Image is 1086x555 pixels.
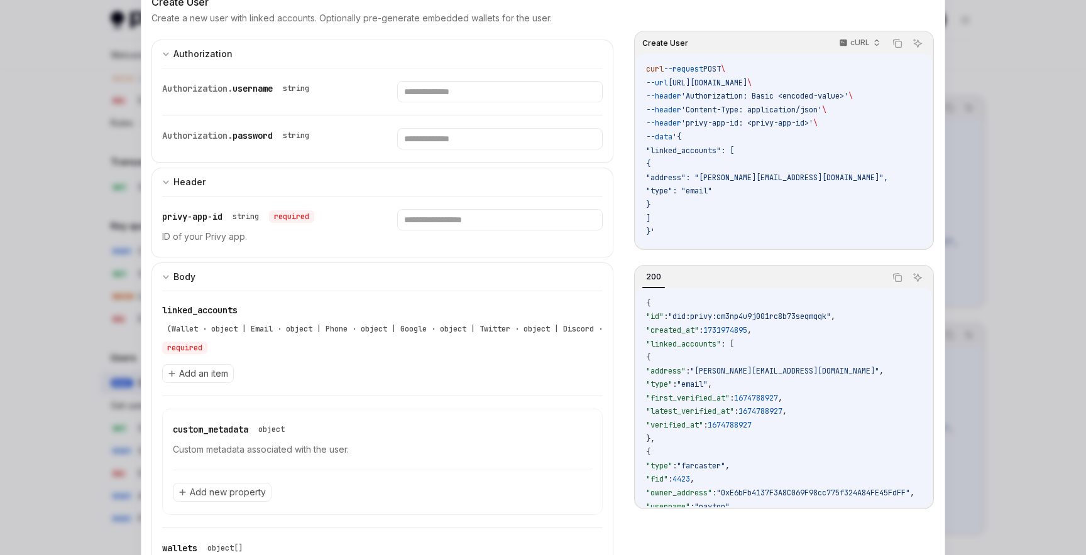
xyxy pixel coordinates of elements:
span: : [730,393,734,403]
span: 4423 [672,474,690,484]
span: [URL][DOMAIN_NAME] [668,78,747,88]
span: { [646,352,650,362]
span: , [730,502,734,512]
span: : [712,488,716,498]
span: { [646,159,650,169]
span: 1674788927 [708,420,752,430]
div: Authorization [173,46,233,62]
span: "0xE6bFb4137F3A8C069F98cc775f324A84FE45FdFF" [716,488,910,498]
span: 'Authorization: Basic <encoded-value>' [681,91,848,101]
span: 1731974895 [703,325,747,335]
span: }' [646,227,655,237]
span: \ [848,91,853,101]
span: privy-app-id [162,211,222,222]
span: , [879,366,884,376]
button: Ask AI [909,269,926,286]
span: wallets [162,542,197,554]
span: "did:privy:cm3np4u9j001rc8b73seqmqqk" [668,311,831,321]
span: \ [813,118,818,128]
div: Body [173,269,195,284]
span: custom_metadata [173,424,248,435]
span: \ [721,64,725,74]
span: 1674788927 [734,393,778,403]
span: : [734,406,738,416]
span: --request [664,64,703,74]
span: "fid" [646,474,668,484]
span: POST [703,64,721,74]
p: ID of your Privy app. [162,229,367,244]
div: required [269,210,314,223]
div: custom_metadata [173,422,290,437]
span: Create User [642,38,688,48]
p: Custom metadata associated with the user. [173,442,592,457]
span: 'Content-Type: application/json' [681,105,822,115]
div: 200 [642,269,665,284]
span: , [910,488,914,498]
span: linked_accounts [162,304,238,316]
span: "id" [646,311,664,321]
span: , [747,325,752,335]
span: "first_verified_at" [646,393,730,403]
span: , [831,311,835,321]
span: --header [646,105,681,115]
button: expand input section [151,168,613,196]
span: "address": "[PERSON_NAME][EMAIL_ADDRESS][DOMAIN_NAME]", [646,173,888,183]
span: --header [646,118,681,128]
span: 1674788927 [738,406,782,416]
span: "payton" [694,502,730,512]
button: Copy the contents from the code block [889,269,906,286]
span: "farcaster" [677,461,725,471]
span: } [646,200,650,210]
button: expand input section [151,40,613,68]
button: cURL [832,33,886,54]
span: Add an item [179,367,228,380]
span: --data [646,132,672,142]
span: --header [646,91,681,101]
button: Add new property [173,483,271,502]
span: , [725,461,730,471]
span: "type": "email" [646,186,712,196]
span: \ [747,78,752,88]
span: Authorization. [162,83,233,94]
span: username [233,83,273,94]
span: }, [646,434,655,444]
span: : [ [721,339,734,349]
span: --url [646,78,668,88]
span: , [778,393,782,403]
span: : [690,502,694,512]
span: { [646,447,650,457]
span: "owner_address" [646,488,712,498]
div: required [162,342,207,354]
span: ] [646,213,650,224]
span: password [233,130,273,141]
span: 'privy-app-id: <privy-app-id>' [681,118,813,128]
span: Authorization. [162,130,233,141]
span: , [690,474,694,484]
p: Create a new user with linked accounts. Optionally pre-generate embedded wallets for the user. [151,12,552,24]
span: : [703,420,708,430]
span: "type" [646,461,672,471]
span: "verified_at" [646,420,703,430]
span: { [646,298,650,308]
div: Header [173,175,206,190]
span: : [668,474,672,484]
span: "latest_verified_at" [646,406,734,416]
span: "created_at" [646,325,699,335]
span: : [672,461,677,471]
p: cURL [850,38,870,48]
div: Authorization.username [162,81,314,96]
span: : [686,366,690,376]
div: linked_accounts [162,304,603,354]
div: privy-app-id [162,209,314,224]
button: Copy the contents from the code block [889,35,906,51]
span: \ [822,105,826,115]
span: : [699,325,703,335]
span: "address" [646,366,686,376]
span: "linked_accounts": [ [646,146,734,156]
span: curl [646,64,664,74]
span: "linked_accounts" [646,339,721,349]
span: , [708,379,712,389]
span: : [664,311,668,321]
span: "username" [646,502,690,512]
span: , [782,406,787,416]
